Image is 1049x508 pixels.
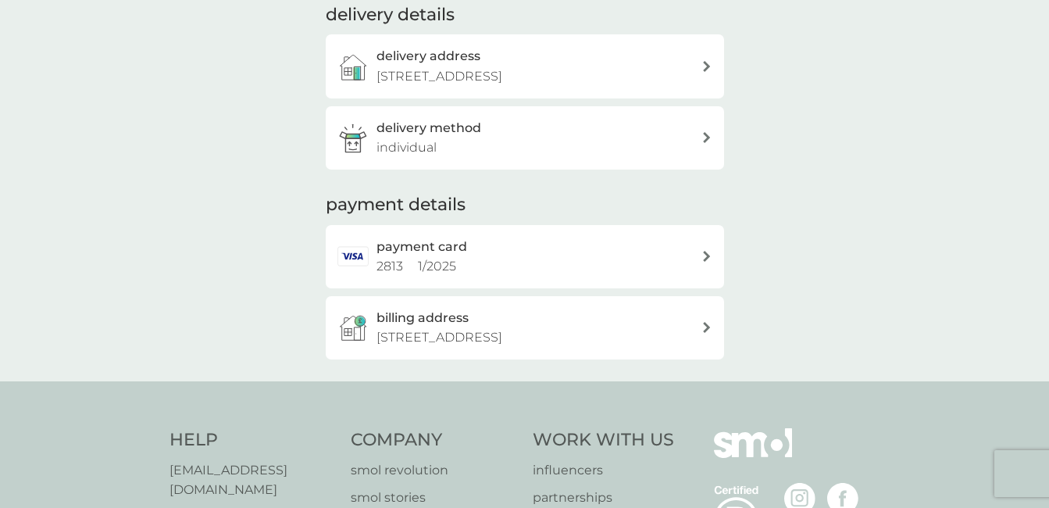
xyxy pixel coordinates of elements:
[376,66,502,87] p: [STREET_ADDRESS]
[169,428,336,453] h4: Help
[169,460,336,500] a: [EMAIL_ADDRESS][DOMAIN_NAME]
[326,296,724,360] button: billing address[STREET_ADDRESS]
[326,193,466,217] h2: payment details
[326,225,724,288] a: payment card2813 1/2025
[376,327,502,348] p: [STREET_ADDRESS]
[376,237,467,257] h2: payment card
[326,106,724,170] a: delivery methodindividual
[376,46,480,66] h3: delivery address
[714,428,792,481] img: smol
[376,259,403,274] span: 2813
[351,488,517,508] a: smol stories
[533,428,674,453] h4: Work With Us
[533,488,674,508] a: partnerships
[376,138,437,158] p: individual
[326,34,724,98] a: delivery address[STREET_ADDRESS]
[351,460,517,481] a: smol revolution
[376,118,481,138] h3: delivery method
[418,259,456,274] span: 1 / 2025
[376,308,469,328] h3: billing address
[351,428,517,453] h4: Company
[326,3,455,27] h2: delivery details
[533,460,674,481] a: influencers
